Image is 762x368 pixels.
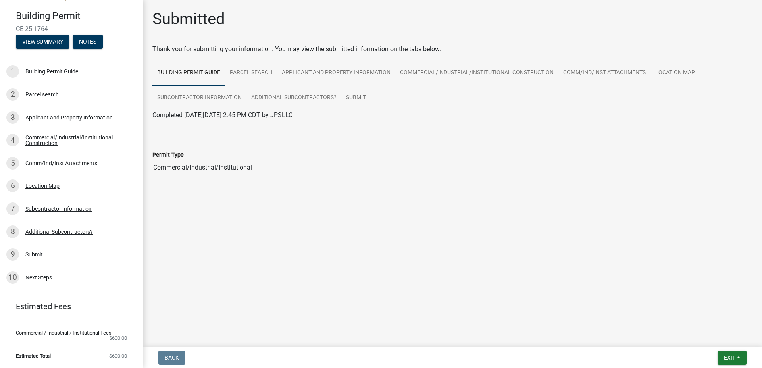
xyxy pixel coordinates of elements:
div: Thank you for submitting your information. You may view the submitted information on the tabs below. [152,44,752,54]
wm-modal-confirm: Notes [73,39,103,45]
div: 10 [6,271,19,284]
button: View Summary [16,35,69,49]
h1: Submitted [152,10,225,29]
div: Location Map [25,183,60,189]
h4: Building Permit [16,10,137,22]
span: Commercial / Industrial / Institutional Fees [16,330,112,335]
span: $600.00 [109,335,127,341]
div: Commercial/Industrial/Institutional Construction [25,135,130,146]
label: Permit Type [152,152,184,158]
div: 7 [6,202,19,215]
div: 3 [6,111,19,124]
div: 9 [6,248,19,261]
div: 1 [6,65,19,78]
div: Applicant and Property Information [25,115,113,120]
span: Completed [DATE][DATE] 2:45 PM CDT by JPSLLC [152,111,292,119]
div: 6 [6,179,19,192]
div: 8 [6,225,19,238]
span: CE-25-1764 [16,25,127,33]
button: Notes [73,35,103,49]
a: Location Map [650,60,700,86]
div: Submit [25,252,43,257]
a: Parcel search [225,60,277,86]
div: 5 [6,157,19,170]
span: Back [165,355,179,361]
div: 4 [6,134,19,146]
div: Subcontractor Information [25,206,92,212]
button: Exit [718,351,747,365]
a: Additional Subcontractors? [246,85,341,111]
span: Estimated Total [16,353,51,358]
a: Subcontractor Information [152,85,246,111]
a: Submit [341,85,371,111]
a: Applicant and Property Information [277,60,395,86]
a: Commercial/Industrial/Institutional Construction [395,60,558,86]
wm-modal-confirm: Summary [16,39,69,45]
span: Exit [724,355,735,361]
div: Additional Subcontractors? [25,229,93,235]
div: 2 [6,88,19,101]
a: Estimated Fees [6,299,130,314]
div: Parcel search [25,92,59,97]
div: Comm/Ind/Inst Attachments [25,160,97,166]
div: Building Permit Guide [25,69,78,74]
button: Back [158,351,185,365]
a: Building Permit Guide [152,60,225,86]
a: Comm/Ind/Inst Attachments [558,60,650,86]
span: $600.00 [109,353,127,358]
